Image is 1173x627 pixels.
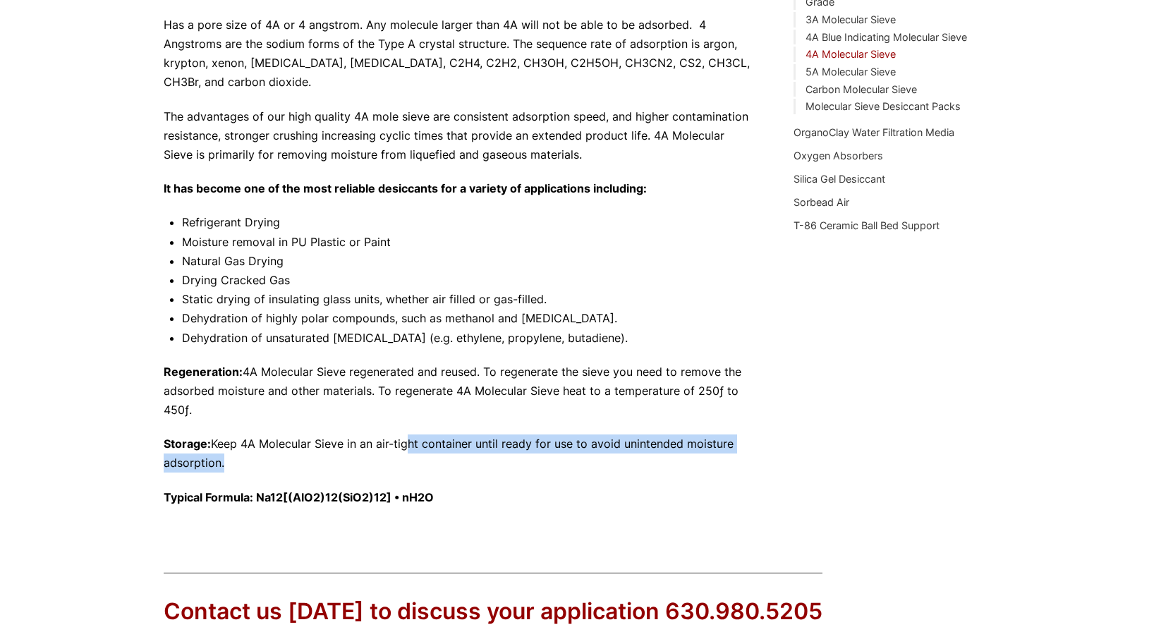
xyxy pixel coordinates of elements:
[164,365,243,379] strong: Regeneration:
[164,16,752,92] p: Has a pore size of 4A or 4 angstrom. Any molecule larger than 4A will not be able to be adsorbed....
[806,100,961,112] a: Molecular Sieve Desiccant Packs
[164,437,211,451] strong: Storage:
[164,181,647,195] strong: It has become one of the most reliable desiccants for a variety of applications including:
[794,150,883,162] a: Oxygen Absorbers
[182,233,752,252] li: Moisture removal in PU Plastic or Paint
[182,290,752,309] li: Static drying of insulating glass units, whether air filled or gas-filled.
[806,31,967,43] a: 4A Blue Indicating Molecular Sieve
[806,48,896,60] a: 4A Molecular Sieve
[794,219,940,231] a: T-86 Ceramic Ball Bed Support
[182,329,752,348] li: Dehydration of unsaturated [MEDICAL_DATA] (e.g. ethylene, propylene, butadiene).
[182,213,752,232] li: Refrigerant Drying
[806,83,917,95] a: Carbon Molecular Sieve
[794,196,849,208] a: Sorbead Air
[794,126,954,138] a: OrganoClay Water Filtration Media
[164,107,752,165] p: The advantages of our high quality 4A mole sieve are consistent adsorption speed, and higher cont...
[182,271,752,290] li: Drying Cracked Gas
[794,173,885,185] a: Silica Gel Desiccant
[182,252,752,271] li: Natural Gas Drying
[806,66,896,78] a: 5A Molecular Sieve
[164,490,434,504] strong: Typical Formula: Na12[(AlO2)12(SiO2)12] • nH2O
[164,363,752,420] p: 4A Molecular Sieve regenerated and reused. To regenerate the sieve you need to remove the adsorbe...
[182,309,752,328] li: Dehydration of highly polar compounds, such as methanol and [MEDICAL_DATA].
[164,434,752,473] p: Keep 4A Molecular Sieve in an air-tight container until ready for use to avoid unintended moistur...
[806,13,896,25] a: 3A Molecular Sieve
